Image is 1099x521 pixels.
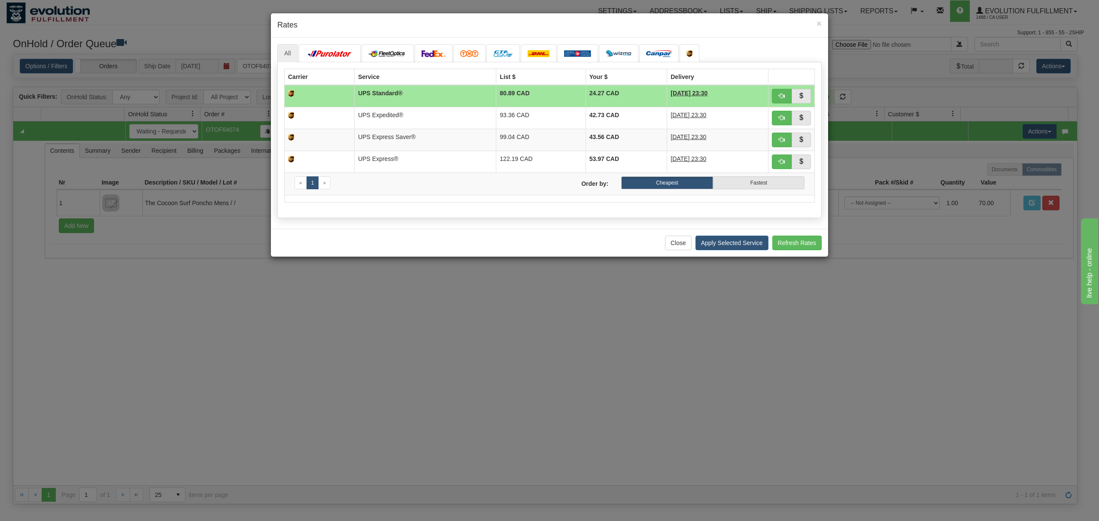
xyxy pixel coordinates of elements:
span: [DATE] 23:30 [671,133,706,140]
img: wizmo.png [606,50,631,57]
td: UPS Standard® [355,85,496,107]
h4: Rates [277,20,822,31]
img: Canada_post.png [564,50,591,57]
span: [DATE] 23:30 [671,155,706,162]
img: tnt.png [460,50,479,57]
img: CarrierLogo_10191.png [493,50,513,57]
button: Apply Selected Service [695,236,768,250]
td: 43.56 CAD [586,129,667,151]
img: purolator.png [306,50,354,57]
img: campar.png [646,50,672,57]
button: Refresh Rates [772,236,822,250]
span: [DATE] 23:30 [671,90,707,97]
td: 4 Days [667,85,768,107]
button: Close [817,19,822,28]
th: List $ [496,69,586,85]
td: 24.27 CAD [586,85,667,107]
td: 80.89 CAD [496,85,586,107]
td: UPS Expedited® [355,107,496,129]
span: » [323,180,326,186]
span: [DATE] 23:30 [671,112,706,118]
td: UPS Express® [355,151,496,173]
label: Fastest [713,176,805,189]
td: 99.04 CAD [496,129,586,151]
div: live help - online [6,5,79,15]
button: Close [665,236,692,250]
td: 1 Day [667,129,768,151]
img: FedEx.png [422,50,446,57]
img: ups.png [288,134,294,141]
img: ups.png [288,156,294,163]
td: 2 Days [667,107,768,129]
td: UPS Express Saver® [355,129,496,151]
img: dhl.png [528,50,549,57]
img: CarrierLogo_10182.png [368,50,407,57]
td: 42.73 CAD [586,107,667,129]
a: All [277,44,298,62]
td: 93.36 CAD [496,107,586,129]
img: ups.png [288,90,294,97]
iframe: chat widget [1079,217,1098,304]
label: Cheapest [621,176,713,189]
span: × [817,18,822,28]
img: ups.png [686,50,692,57]
th: Service [355,69,496,85]
label: Order by: [549,176,615,188]
a: Previous [294,176,307,189]
span: « [299,180,302,186]
a: Next [318,176,331,189]
th: Carrier [285,69,355,85]
td: 122.19 CAD [496,151,586,173]
a: 1 [307,176,319,189]
th: Your $ [586,69,667,85]
td: 53.97 CAD [586,151,667,173]
td: 1 Day [667,151,768,173]
img: ups.png [288,112,294,119]
th: Delivery [667,69,768,85]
